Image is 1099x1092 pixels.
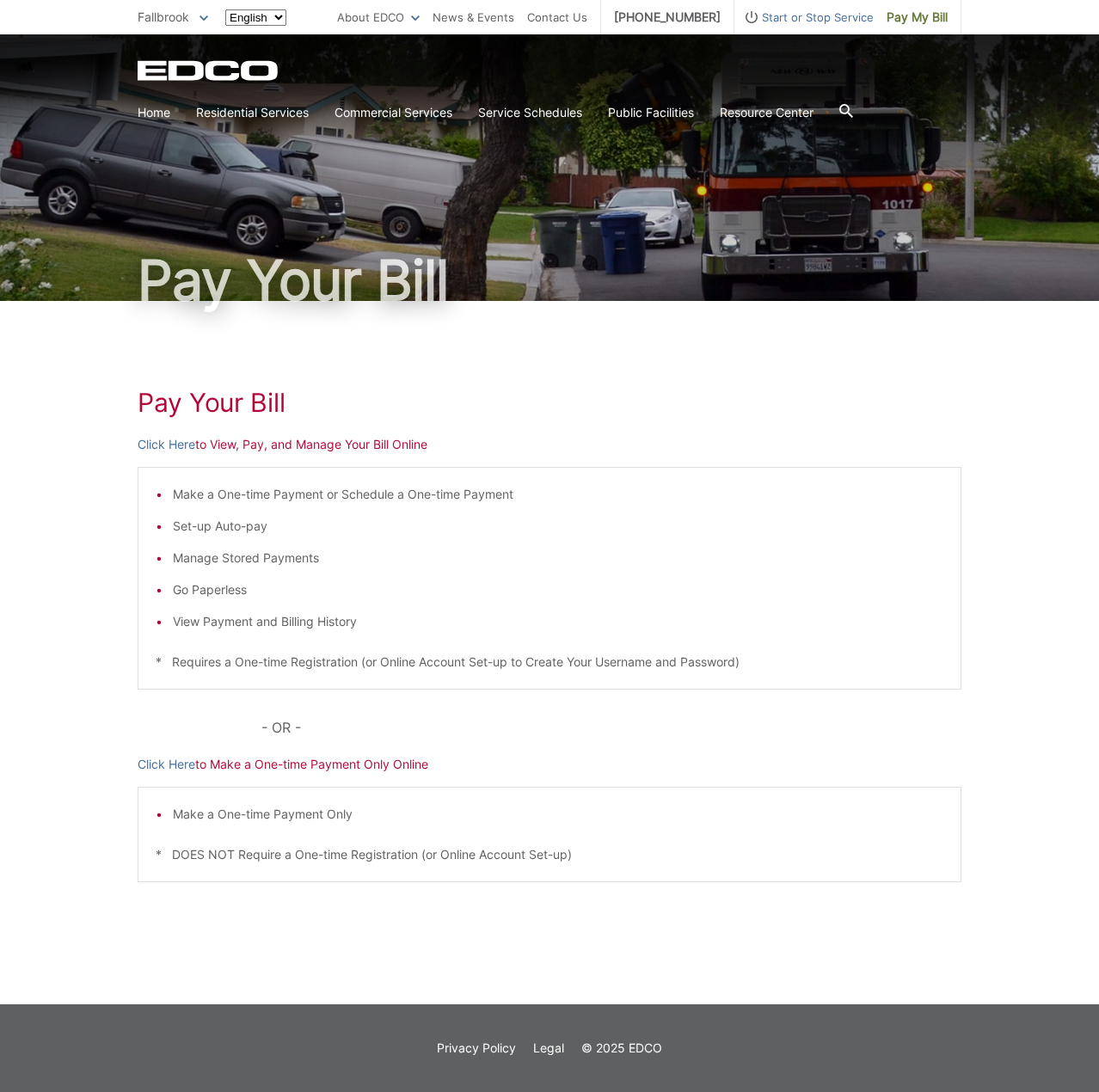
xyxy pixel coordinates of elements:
h1: Pay Your Bill [138,253,961,308]
a: Commercial Services [335,103,452,122]
span: Fallbrook [138,9,189,24]
li: Manage Stored Payments [173,549,943,567]
p: * Requires a One-time Registration (or Online Account Set-up to Create Your Username and Password) [156,653,943,672]
p: to View, Pay, and Manage Your Bill Online [138,435,961,454]
p: - OR - [261,715,961,739]
a: About EDCO [337,8,420,27]
p: * DOES NOT Require a One-time Registration (or Online Account Set-up) [156,845,943,864]
a: Home [138,103,170,122]
select: Select a language [225,9,286,26]
a: Residential Services [196,103,309,122]
a: Privacy Policy [437,1039,516,1058]
a: Resource Center [720,103,814,122]
a: Click Here [138,755,195,774]
a: Contact Us [527,8,587,27]
p: © 2025 EDCO [581,1039,662,1058]
li: View Payment and Billing History [173,612,943,631]
a: Public Facilities [608,103,694,122]
li: Make a One-time Payment Only [173,805,943,824]
span: Pay My Bill [887,8,948,27]
h1: Pay Your Bill [138,387,961,418]
li: Go Paperless [173,580,943,599]
a: Service Schedules [478,103,582,122]
li: Make a One-time Payment or Schedule a One-time Payment [173,485,943,504]
a: EDCD logo. Return to the homepage. [138,60,280,81]
a: Click Here [138,435,195,454]
li: Set-up Auto-pay [173,517,943,536]
a: Legal [533,1039,564,1058]
a: News & Events [433,8,514,27]
p: to Make a One-time Payment Only Online [138,755,961,774]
